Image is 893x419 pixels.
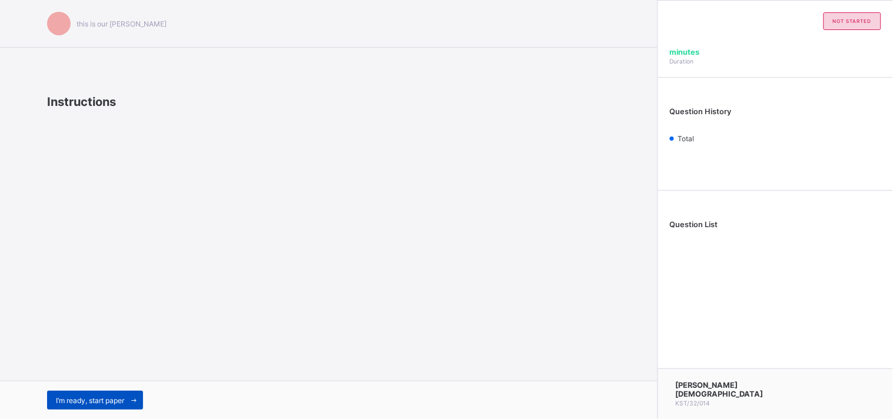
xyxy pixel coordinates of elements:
[676,381,796,398] span: [PERSON_NAME][DEMOGRAPHIC_DATA]
[833,18,872,24] span: not started
[670,107,732,116] span: Question History
[47,95,116,109] span: Instructions
[670,58,694,65] span: Duration
[670,48,700,56] span: minutes
[670,220,718,229] span: Question List
[678,134,694,143] span: Total
[77,19,167,28] span: this is our [PERSON_NAME]
[56,396,124,405] span: I’m ready, start paper
[676,400,711,407] span: KST/32/014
